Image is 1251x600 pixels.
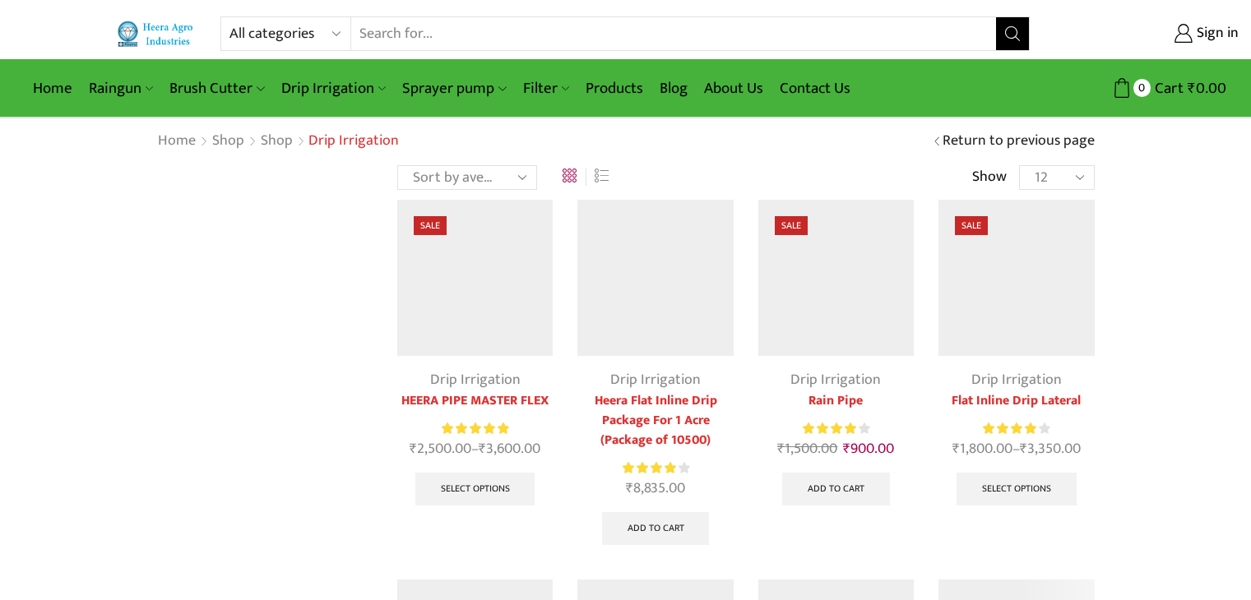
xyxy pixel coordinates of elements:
[308,132,399,150] h1: Drip Irrigation
[479,436,540,461] bdi: 3,600.00
[626,476,685,501] bdi: 8,835.00
[397,391,553,411] a: HEERA PIPE MASTER FLEX
[943,131,1095,152] a: Return to previous page
[430,367,521,392] a: Drip Irrigation
[777,436,837,461] bdi: 1,500.00
[479,436,486,461] span: ₹
[260,131,294,152] a: Shop
[397,165,537,190] select: Shop order
[1188,76,1196,101] span: ₹
[758,391,914,411] a: Rain Pipe
[771,69,859,108] a: Contact Us
[602,512,710,545] a: Add to cart: “Heera Flat Inline Drip Package For 1 Acre (Package of 10500)”
[1133,79,1151,96] span: 0
[577,200,733,355] img: Flat Inline
[782,473,890,505] a: Add to cart: “Rain Pipe”
[955,216,988,235] span: Sale
[157,131,197,152] a: Home
[803,420,869,437] div: Rated 4.13 out of 5
[790,367,881,392] a: Drip Irrigation
[758,200,914,355] img: Heera Rain Pipe
[1188,76,1226,101] bdi: 0.00
[577,391,733,450] a: Heera Flat Inline Drip Package For 1 Acre (Package of 10500)
[577,69,651,108] a: Products
[777,436,785,461] span: ₹
[157,131,399,152] nav: Breadcrumb
[623,459,679,477] span: Rated out of 5
[515,69,577,108] a: Filter
[25,69,81,108] a: Home
[211,131,245,152] a: Shop
[803,420,858,437] span: Rated out of 5
[410,436,471,461] bdi: 2,500.00
[351,17,997,50] input: Search for...
[610,367,701,392] a: Drip Irrigation
[273,69,394,108] a: Drip Irrigation
[843,436,894,461] bdi: 900.00
[81,69,161,108] a: Raingun
[442,420,508,437] span: Rated out of 5
[775,216,808,235] span: Sale
[1193,23,1239,44] span: Sign in
[397,200,553,355] img: Heera Gold Krushi Pipe Black
[623,459,689,477] div: Rated 4.21 out of 5
[626,476,633,501] span: ₹
[651,69,696,108] a: Blog
[442,420,508,437] div: Rated 5.00 out of 5
[696,69,771,108] a: About Us
[1046,73,1226,104] a: 0 Cart ₹0.00
[996,17,1029,50] button: Search button
[394,69,514,108] a: Sprayer pump
[161,69,272,108] a: Brush Cutter
[1054,19,1239,48] a: Sign in
[414,216,447,235] span: Sale
[397,438,553,460] span: –
[415,473,535,505] a: Select options for “HEERA PIPE MASTER FLEX”
[410,436,417,461] span: ₹
[843,436,850,461] span: ₹
[1151,77,1184,99] span: Cart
